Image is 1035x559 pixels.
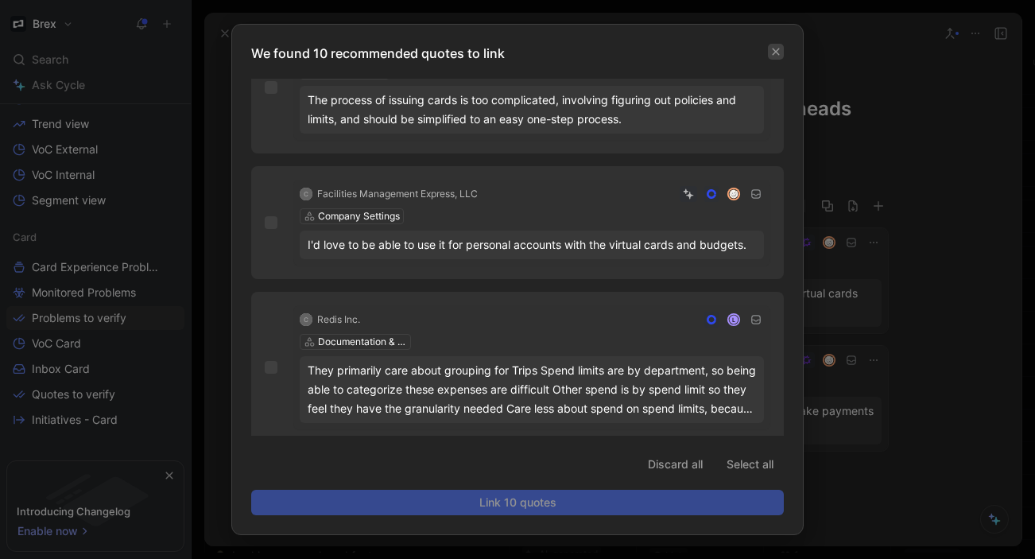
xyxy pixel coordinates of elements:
[308,91,756,129] div: The process of issuing cards is too complicated, involving figuring out policies and limits, and ...
[317,186,478,202] div: Facilities Management Express, LLC
[300,313,312,326] div: C
[300,188,312,200] div: C
[729,315,739,325] div: L
[729,189,739,200] img: avatar
[308,235,756,254] div: I'd love to be able to use it for personal accounts with the virtual cards and budgets.
[638,452,713,477] button: Discard all
[251,44,793,63] p: We found 10 recommended quotes to link
[308,361,756,418] div: They primarily care about grouping for Trips Spend limits are by department, so being able to cat...
[716,452,784,477] button: Select all
[648,455,703,474] span: Discard all
[317,312,360,328] div: Redis Inc.
[727,455,773,474] span: Select all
